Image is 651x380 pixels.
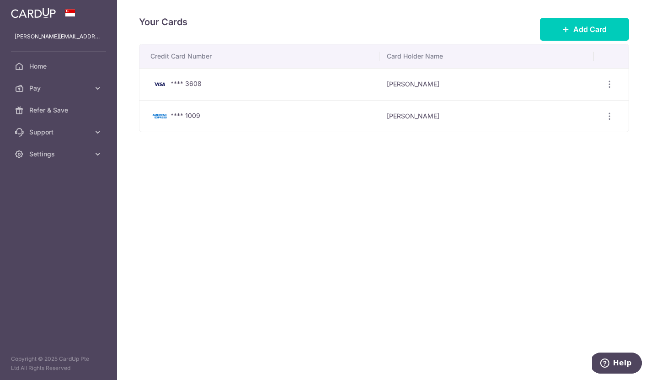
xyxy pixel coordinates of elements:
img: Bank Card [150,79,169,90]
th: Card Holder Name [379,44,593,68]
p: [PERSON_NAME][EMAIL_ADDRESS][DOMAIN_NAME] [15,32,102,41]
iframe: Opens a widget where you can find more information [592,353,642,375]
img: CardUp [11,7,56,18]
span: Help [21,6,40,15]
img: Bank Card [150,111,169,122]
span: Support [29,128,90,137]
span: Pay [29,84,90,93]
th: Credit Card Number [139,44,379,68]
span: Settings [29,150,90,159]
span: Refer & Save [29,106,90,115]
td: [PERSON_NAME] [379,68,593,100]
button: Add Card [540,18,629,41]
span: Home [29,62,90,71]
h4: Your Cards [139,15,187,29]
span: Add Card [573,24,607,35]
td: [PERSON_NAME] [379,100,593,132]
